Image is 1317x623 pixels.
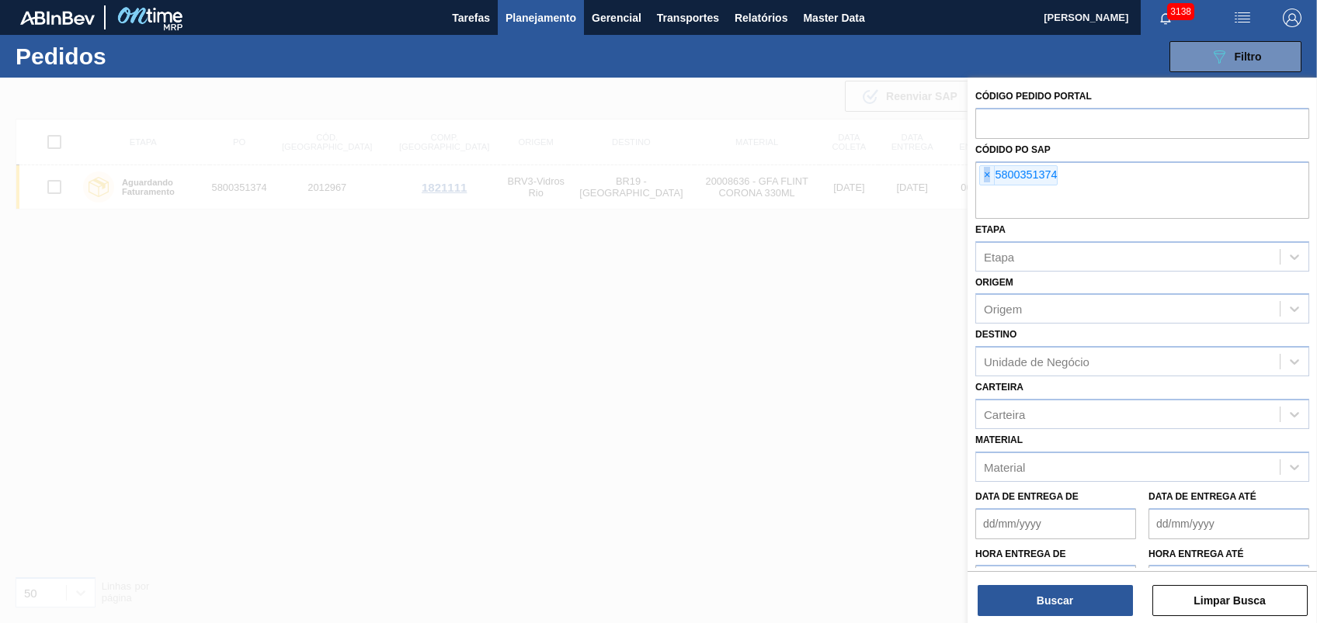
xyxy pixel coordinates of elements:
[984,460,1025,473] div: Material
[975,329,1016,340] label: Destino
[975,543,1136,566] label: Hora entrega de
[506,9,576,27] span: Planejamento
[1169,41,1301,72] button: Filtro
[1148,491,1256,502] label: Data de Entrega até
[16,47,243,65] h1: Pedidos
[657,9,719,27] span: Transportes
[592,9,641,27] span: Gerencial
[975,434,1023,445] label: Material
[980,166,995,185] span: ×
[1283,9,1301,27] img: Logout
[975,491,1079,502] label: Data de Entrega de
[984,355,1089,369] div: Unidade de Negócio
[975,91,1092,102] label: Código Pedido Portal
[452,9,490,27] span: Tarefas
[979,165,1058,185] div: 5800351374
[984,407,1025,421] div: Carteira
[975,508,1136,539] input: dd/mm/yyyy
[1235,50,1262,63] span: Filtro
[803,9,864,27] span: Master Data
[735,9,787,27] span: Relatórios
[1148,508,1309,539] input: dd/mm/yyyy
[975,382,1023,393] label: Carteira
[1233,9,1252,27] img: userActions
[1167,3,1194,20] span: 3138
[1148,543,1309,566] label: Hora entrega até
[984,303,1022,316] div: Origem
[1141,7,1190,29] button: Notificações
[984,250,1014,263] div: Etapa
[975,144,1051,155] label: Códido PO SAP
[20,11,95,25] img: TNhmsLtSVTkK8tSr43FrP2fwEKptu5GPRR3wAAAABJRU5ErkJggg==
[975,224,1006,235] label: Etapa
[975,277,1013,288] label: Origem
